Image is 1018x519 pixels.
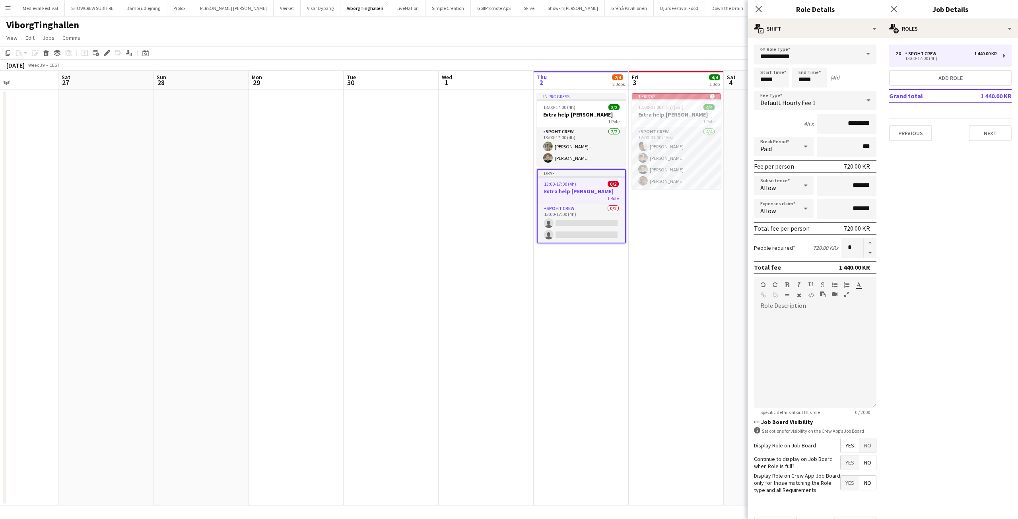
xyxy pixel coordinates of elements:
[632,93,721,99] div: 1 error
[813,244,838,251] div: 720.00 KR x
[844,282,849,288] button: Ordered List
[541,0,605,16] button: Show-if/[PERSON_NAME]
[896,51,905,56] div: 2 x
[754,263,781,271] div: Total fee
[631,78,638,87] span: 3
[62,74,70,81] span: Sat
[754,442,816,449] label: Display Role on Job Board
[3,33,21,43] a: View
[608,119,620,124] span: 1 Role
[638,104,684,110] span: 12:00-03:00 (15h) (Sat)
[537,93,626,166] app-job-card: In progress13:00-17:00 (4h)2/2Extra help [PERSON_NAME]1 RoleSpoht Crew2/213:00-17:00 (4h)[PERSON_...
[726,78,736,87] span: 4
[969,125,1012,141] button: Next
[832,291,837,297] button: Insert video
[760,282,766,288] button: Undo
[537,169,626,243] app-job-card: Draft13:00-17:00 (4h)0/2Extra help [PERSON_NAME]1 RoleSpoht Crew0/213:00-17:00 (4h)
[157,74,166,81] span: Sun
[251,78,262,87] span: 29
[537,93,626,99] div: In progress
[538,170,625,176] div: Draft
[754,162,794,170] div: Fee per person
[905,51,940,56] div: Spoht Crew
[760,184,776,192] span: Allow
[748,4,883,14] h3: Role Details
[390,0,425,16] button: LiveNation
[859,438,876,453] span: No
[841,476,859,490] span: Yes
[830,74,839,81] div: (4h)
[608,104,620,110] span: 2/2
[859,476,876,490] span: No
[612,74,623,80] span: 2/4
[754,224,810,232] div: Total fee per person
[544,181,576,187] span: 13:00-17:00 (4h)
[883,19,1018,38] div: Roles
[784,282,790,288] button: Bold
[841,455,859,470] span: Yes
[859,455,876,470] span: No
[16,0,65,16] button: Medieval Festival
[705,0,750,16] button: Down the Drain
[796,282,802,288] button: Italic
[538,188,625,195] h3: Extra help [PERSON_NAME]
[59,33,84,43] a: Comms
[346,78,356,87] span: 30
[808,292,814,298] button: HTML Code
[536,78,547,87] span: 2
[632,74,638,81] span: Fri
[703,119,715,124] span: 1 Role
[709,74,720,80] span: 4/4
[632,127,721,189] app-card-role: Spoht Crew4/412:00-03:00 (15h)[PERSON_NAME][PERSON_NAME][PERSON_NAME][PERSON_NAME]
[709,81,720,87] div: 1 Job
[760,145,772,153] span: Paid
[856,282,861,288] button: Text Color
[26,62,46,68] span: Week 39
[425,0,471,16] button: Simple Creation
[471,0,517,16] button: GolfPromote ApS
[808,282,814,288] button: Underline
[607,195,619,201] span: 1 Role
[6,34,17,41] span: View
[754,409,826,415] span: Specific details about this role
[754,472,840,494] label: Display Role on Crew App Job Board only for those matching the Role type and all Requirements
[301,0,340,16] button: Visar Dypang
[612,81,625,87] div: 2 Jobs
[754,455,840,470] label: Continue to display on Job Board when Role is full?
[727,74,736,81] span: Sat
[155,78,166,87] span: 28
[537,111,626,118] h3: Extra help [PERSON_NAME]
[608,181,619,187] span: 0/2
[844,224,870,232] div: 720.00 KR
[538,204,625,243] app-card-role: Spoht Crew0/213:00-17:00 (4h)
[39,33,58,43] a: Jobs
[974,51,997,56] div: 1 440.00 KR
[517,0,541,16] button: Skive
[6,19,79,31] h1: ViborgTinghallen
[760,207,776,215] span: Allow
[796,292,802,298] button: Clear Formatting
[49,62,60,68] div: CEST
[703,104,715,110] span: 4/4
[25,34,35,41] span: Edit
[192,0,274,16] button: [PERSON_NAME] [PERSON_NAME]
[844,291,849,297] button: Fullscreen
[543,104,575,110] span: 13:00-17:00 (4h)
[889,70,1012,86] button: Add role
[605,0,654,16] button: Grenå Pavillionen
[632,111,721,118] h3: Extra help [PERSON_NAME]
[784,292,790,298] button: Horizontal Line
[441,78,452,87] span: 1
[754,427,876,435] div: Set options for visibility on the Crew App’s Job Board
[252,74,262,81] span: Mon
[849,409,876,415] span: 0 / 2000
[804,120,814,127] div: 4h x
[896,56,997,60] div: 13:00-17:00 (4h)
[820,282,826,288] button: Strikethrough
[6,61,25,69] div: [DATE]
[820,291,826,297] button: Paste as plain text
[62,34,80,41] span: Comms
[347,74,356,81] span: Tue
[748,19,883,38] div: Shift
